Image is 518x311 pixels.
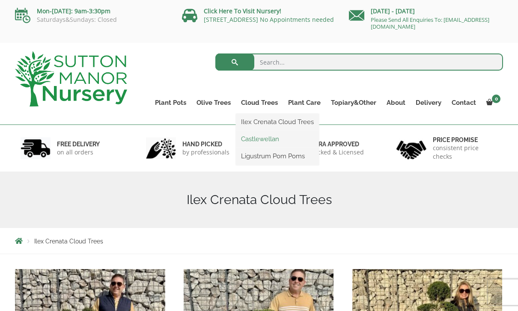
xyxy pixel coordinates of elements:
p: Mon-[DATE]: 9am-3:30pm [15,6,169,16]
img: 1.jpg [21,137,51,159]
a: Please Send All Enquiries To: [EMAIL_ADDRESS][DOMAIN_NAME] [371,16,489,30]
p: checked & Licensed [307,148,364,157]
a: Click Here To Visit Nursery! [204,7,281,15]
img: logo [15,51,127,107]
a: Olive Trees [191,97,236,109]
p: on all orders [57,148,100,157]
p: Saturdays&Sundays: Closed [15,16,169,23]
a: Contact [447,97,481,109]
nav: Breadcrumbs [15,237,503,244]
a: 0 [481,97,503,109]
h6: hand picked [182,140,229,148]
a: Castlewellan [236,133,319,145]
a: Plant Pots [150,97,191,109]
a: Delivery [411,97,447,109]
a: About [381,97,411,109]
h1: Ilex Crenata Cloud Trees [15,192,503,207]
h6: Defra approved [307,140,364,148]
span: 0 [492,95,500,103]
span: Ilex Crenata Cloud Trees [34,238,103,245]
img: 4.jpg [396,135,426,161]
img: 2.jpg [146,137,176,159]
h6: Price promise [433,136,498,144]
a: Ilex Crenata Cloud Trees [236,116,319,128]
a: Topiary&Other [326,97,381,109]
h6: FREE DELIVERY [57,140,100,148]
a: Ligustrum Pom Poms [236,150,319,163]
input: Search... [215,53,503,71]
a: Cloud Trees [236,97,283,109]
p: consistent price checks [433,144,498,161]
p: by professionals [182,148,229,157]
a: Plant Care [283,97,326,109]
p: [DATE] - [DATE] [349,6,503,16]
a: [STREET_ADDRESS] No Appointments needed [204,15,334,24]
